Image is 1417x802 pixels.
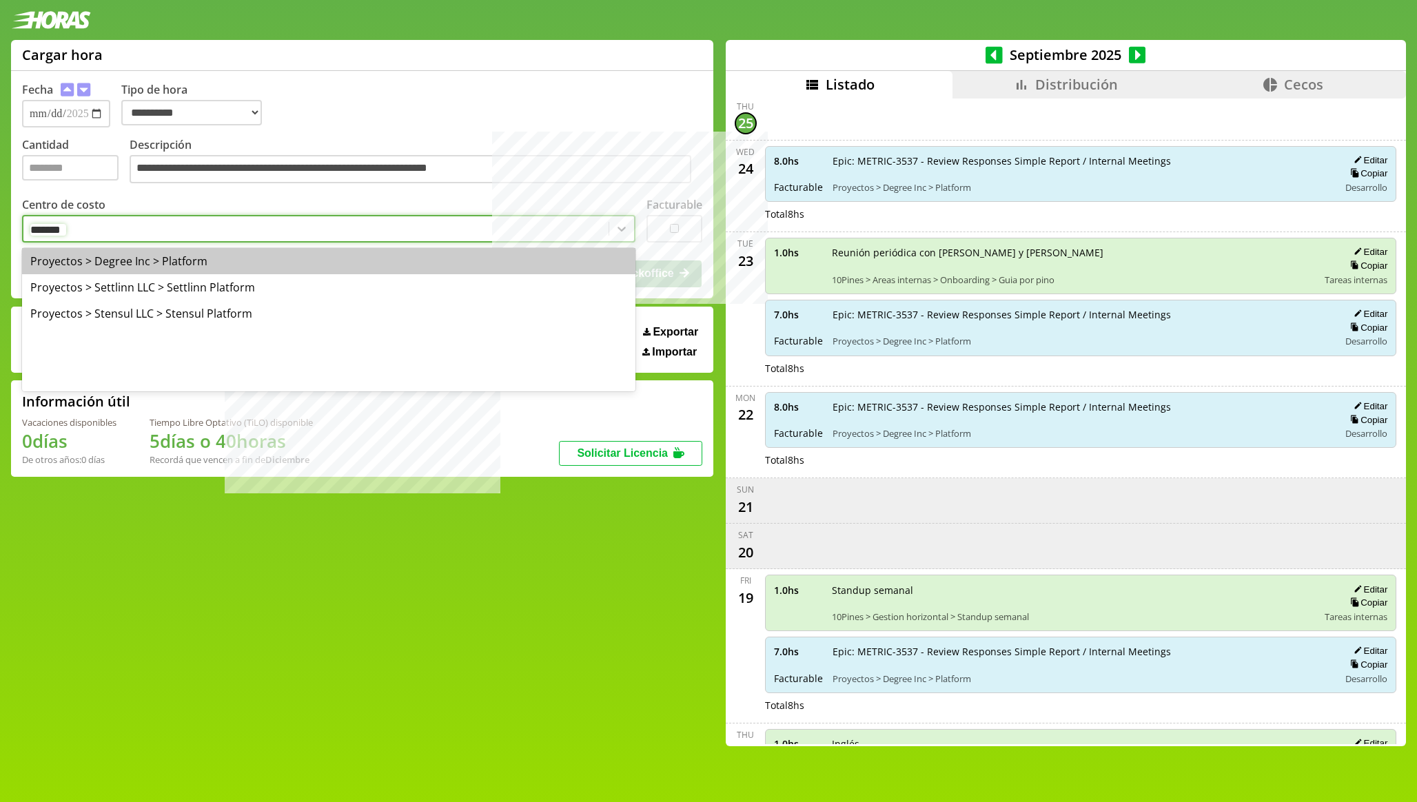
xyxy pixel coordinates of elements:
span: Cecos [1284,75,1323,94]
span: Epic: METRIC-3537 - Review Responses Simple Report / Internal Meetings [833,308,1330,321]
div: Fri [740,575,751,586]
label: Cantidad [22,137,130,187]
span: Proyectos > Degree Inc > Platform [833,427,1330,440]
div: Total 8 hs [765,699,1397,712]
span: 7.0 hs [774,308,823,321]
div: 23 [735,249,757,271]
span: 7.0 hs [774,645,823,658]
div: 24 [735,158,757,180]
button: Solicitar Licencia [559,441,702,466]
textarea: Descripción [130,155,691,184]
span: Epic: METRIC-3537 - Review Responses Simple Report / Internal Meetings [833,400,1330,413]
button: Editar [1349,584,1387,595]
span: Tareas internas [1325,610,1387,623]
span: 1.0 hs [774,246,822,259]
b: Diciembre [265,453,309,466]
span: Facturable [774,672,823,685]
div: Sun [737,484,754,495]
span: Standup semanal [832,584,1316,597]
span: Epic: METRIC-3537 - Review Responses Simple Report / Internal Meetings [833,645,1330,658]
div: Tiempo Libre Optativo (TiLO) disponible [150,416,313,429]
span: Listado [826,75,875,94]
div: 21 [735,495,757,517]
div: Proyectos > Stensul LLC > Stensul Platform [22,300,635,327]
span: 1.0 hs [774,584,822,597]
div: Proyectos > Settlinn LLC > Settlinn Platform [22,274,635,300]
button: Editar [1349,154,1387,166]
span: Epic: METRIC-3537 - Review Responses Simple Report / Internal Meetings [833,154,1330,167]
span: Facturable [774,334,823,347]
span: Importar [652,346,697,358]
div: Vacaciones disponibles [22,416,116,429]
span: Facturable [774,181,823,194]
button: Exportar [639,325,702,339]
label: Centro de costo [22,197,105,212]
button: Copiar [1346,414,1387,426]
button: Copiar [1346,322,1387,333]
div: 20 [735,541,757,563]
span: Tareas internas [1325,274,1387,286]
button: Copiar [1346,659,1387,670]
select: Tipo de hora [121,100,262,125]
div: Tue [737,238,753,249]
h1: Cargar hora [22,45,103,64]
div: Total 8 hs [765,207,1397,220]
div: Sat [738,529,753,541]
label: Facturable [646,197,702,212]
span: Exportar [653,326,698,338]
div: Thu [737,729,754,741]
span: 10Pines > Gestion horizontal > Standup semanal [832,610,1316,623]
button: Editar [1349,645,1387,657]
input: Cantidad [22,155,119,181]
div: Recordá que vencen a fin de [150,453,313,466]
span: Proyectos > Degree Inc > Platform [833,672,1330,685]
span: Inglés [832,737,1316,750]
span: Solicitar Licencia [577,447,668,459]
span: Proyectos > Degree Inc > Platform [833,335,1330,347]
span: 8.0 hs [774,154,823,167]
button: Copiar [1346,167,1387,179]
div: 22 [735,404,757,426]
div: Mon [735,392,755,404]
h1: 0 días [22,429,116,453]
button: Editar [1349,246,1387,258]
span: Desarrollo [1345,427,1387,440]
span: Desarrollo [1345,335,1387,347]
span: Septiembre 2025 [1003,45,1129,64]
img: logotipo [11,11,91,29]
label: Fecha [22,82,53,97]
h1: 5 días o 40 horas [150,429,313,453]
div: Proyectos > Degree Inc > Platform [22,248,635,274]
button: Editar [1349,308,1387,320]
span: 10Pines > Areas internas > Onboarding > Guia por pino [832,274,1316,286]
button: Editar [1349,400,1387,412]
span: Desarrollo [1345,181,1387,194]
button: Copiar [1346,260,1387,271]
div: 19 [735,586,757,608]
span: 1.0 hs [774,737,822,750]
button: Editar [1349,737,1387,749]
span: Facturable [774,426,823,440]
div: De otros años: 0 días [22,453,116,466]
h2: Información útil [22,392,130,411]
span: Proyectos > Degree Inc > Platform [833,181,1330,194]
div: Thu [737,101,754,112]
button: Copiar [1346,597,1387,608]
label: Descripción [130,137,702,187]
div: Total 8 hs [765,362,1397,375]
span: Reunión periódica con [PERSON_NAME] y [PERSON_NAME] [832,246,1316,259]
div: Total 8 hs [765,453,1397,466]
div: Wed [736,146,755,158]
label: Tipo de hora [121,82,273,127]
div: 25 [735,112,757,134]
div: 18 [735,741,757,763]
span: Desarrollo [1345,672,1387,685]
div: scrollable content [726,99,1406,745]
span: 8.0 hs [774,400,823,413]
span: Distribución [1035,75,1118,94]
